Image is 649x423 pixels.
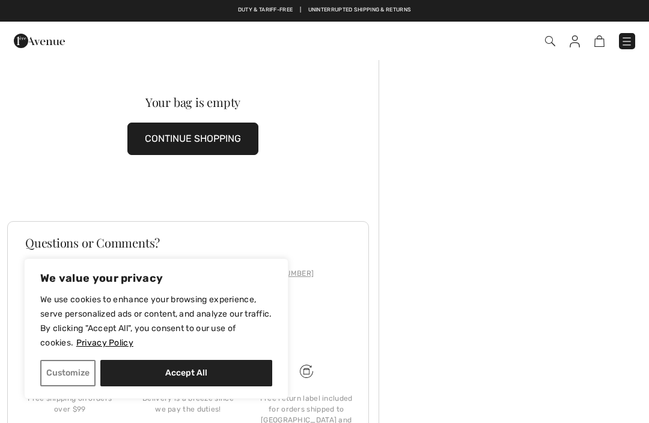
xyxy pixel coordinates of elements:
a: 1ère Avenue [14,34,65,46]
img: 1ère Avenue [14,29,65,53]
button: Customize [40,360,96,386]
p: We value your privacy [40,271,272,285]
h3: Questions or Comments? [25,237,351,249]
img: Search [545,36,555,46]
p: We use cookies to enhance your browsing experience, serve personalized ads or content, and analyz... [40,293,272,350]
img: Menu [621,35,633,47]
button: CONTINUE SHOPPING [127,123,258,155]
img: Shopping Bag [594,35,605,47]
button: Accept All [100,360,272,386]
img: My Info [570,35,580,47]
div: We value your privacy [24,258,288,399]
div: Your bag is empty [26,96,360,108]
img: Free shipping on orders over $99 [300,365,313,378]
div: Delivery is a breeze since we pay the duties! [139,393,238,415]
a: Privacy Policy [76,337,134,348]
div: Free shipping on orders over $99 [20,393,120,415]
